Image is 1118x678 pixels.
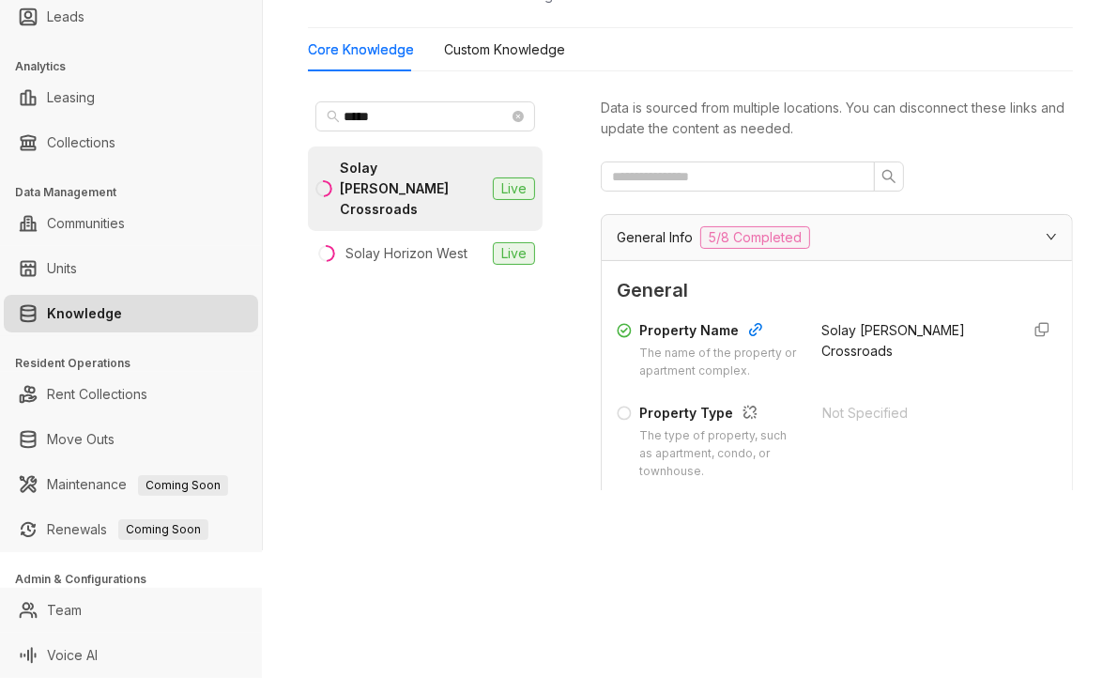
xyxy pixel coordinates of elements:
[15,355,262,372] h3: Resident Operations
[823,403,1007,424] div: Not Specified
[118,519,208,540] span: Coming Soon
[15,571,262,588] h3: Admin & Configurations
[493,242,535,265] span: Live
[513,111,524,122] span: close-circle
[47,124,115,162] a: Collections
[4,511,258,548] li: Renewals
[4,421,258,458] li: Move Outs
[444,39,565,60] div: Custom Knowledge
[47,376,147,413] a: Rent Collections
[639,320,800,345] div: Property Name
[639,427,801,481] div: The type of property, such as apartment, condo, or townhouse.
[602,215,1072,260] div: General Info5/8 Completed
[47,637,98,674] a: Voice AI
[327,110,340,123] span: search
[308,39,414,60] div: Core Knowledge
[15,184,262,201] h3: Data Management
[345,243,467,264] div: Solay Horizon West
[4,205,258,242] li: Communities
[4,124,258,162] li: Collections
[15,58,262,75] h3: Analytics
[47,250,77,287] a: Units
[47,79,95,116] a: Leasing
[822,322,966,359] span: Solay [PERSON_NAME] Crossroads
[4,466,258,503] li: Maintenance
[4,295,258,332] li: Knowledge
[1046,231,1057,242] span: expanded
[340,158,485,220] div: Solay [PERSON_NAME] Crossroads
[639,345,800,380] div: The name of the property or apartment complex.
[4,592,258,629] li: Team
[4,79,258,116] li: Leasing
[4,250,258,287] li: Units
[4,376,258,413] li: Rent Collections
[47,511,208,548] a: RenewalsComing Soon
[493,177,535,200] span: Live
[47,421,115,458] a: Move Outs
[47,592,82,629] a: Team
[881,169,896,184] span: search
[4,637,258,674] li: Voice AI
[47,205,125,242] a: Communities
[700,226,810,249] span: 5/8 Completed
[138,475,228,496] span: Coming Soon
[47,295,122,332] a: Knowledge
[617,276,1057,305] span: General
[601,98,1073,139] div: Data is sourced from multiple locations. You can disconnect these links and update the content as...
[639,403,801,427] div: Property Type
[617,227,693,248] span: General Info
